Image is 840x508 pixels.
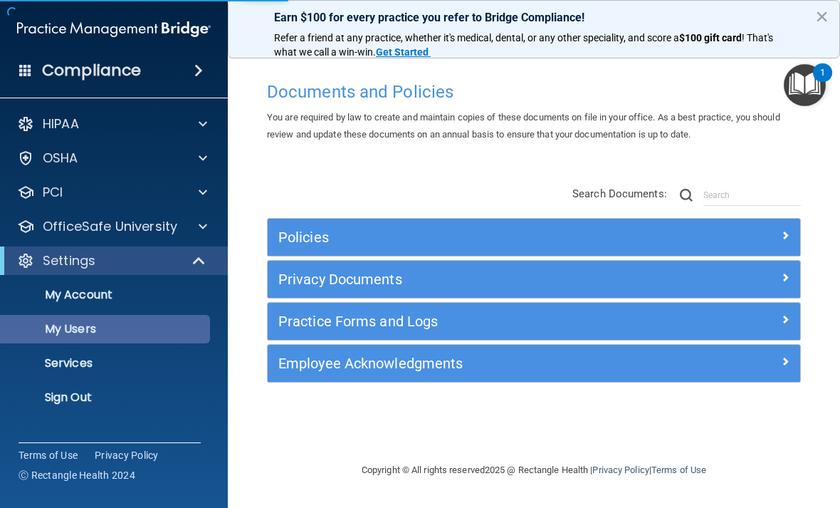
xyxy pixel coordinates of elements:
p: Sign Out [9,390,204,405]
a: Settings [17,252,206,269]
input: Search [703,185,801,206]
a: Get Started [376,46,431,58]
button: Close [815,5,829,28]
img: PMB logo [17,15,211,43]
h5: Employee Acknowledgments [278,356,656,371]
p: Services [9,356,204,370]
a: HIPAA [17,115,207,133]
h4: Compliance [42,61,141,81]
p: OfficeSafe University [43,218,177,235]
p: PCI [43,184,63,201]
a: Terms of Use [19,448,78,462]
div: 1 [820,73,825,91]
p: HIPAA [43,115,79,133]
p: Earn $100 for every practice you refer to Bridge Compliance! [274,11,794,24]
a: Privacy Policy [95,448,159,462]
h4: Documents and Policies [267,83,801,101]
h5: Practice Forms and Logs [278,313,656,329]
span: Ⓒ Rectangle Health 2024 [19,468,135,482]
p: My Account [9,288,204,302]
img: ic-search.3b580494.png [680,189,693,202]
p: Settings [43,252,95,269]
a: Policies [278,226,789,249]
span: Search Documents: [572,187,667,200]
span: Refer a friend at any practice, whether it's medical, dental, or any other speciality, and score a [274,32,679,43]
a: PCI [17,184,207,201]
strong: $100 gift card [679,32,742,43]
span: ! That's what we call a win-win. [274,32,775,58]
a: OfficeSafe University [17,218,207,235]
a: Employee Acknowledgments [278,352,789,375]
button: Open Resource Center, 1 new notification [784,64,826,106]
a: Privacy Policy [592,465,649,475]
strong: Get Started [376,46,429,58]
p: My Users [9,322,204,336]
p: OSHA [43,150,78,167]
a: Terms of Use [651,465,706,475]
a: OSHA [17,150,207,167]
span: You are required by law to create and maintain copies of these documents on file in your office. ... [267,112,780,140]
h5: Policies [278,229,656,245]
a: Privacy Documents [278,268,789,291]
a: Practice Forms and Logs [278,310,789,333]
h5: Privacy Documents [278,271,656,287]
div: Copyright © All rights reserved 2025 @ Rectangle Health | | [274,447,794,493]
